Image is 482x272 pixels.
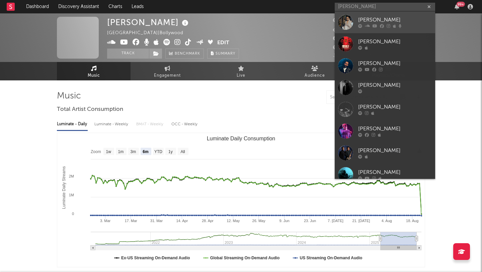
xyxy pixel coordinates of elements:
[278,62,351,80] a: Audience
[180,149,185,154] text: All
[358,168,432,177] div: [PERSON_NAME]
[57,62,131,80] a: Music
[335,33,435,55] a: [PERSON_NAME]
[175,50,200,58] span: Benchmark
[69,174,74,178] text: 2M
[382,219,392,223] text: 4. Aug
[358,125,432,133] div: [PERSON_NAME]
[57,133,425,267] svg: Luminate Daily Consumption
[335,164,435,186] a: [PERSON_NAME]
[358,38,432,46] div: [PERSON_NAME]
[335,77,435,98] a: [PERSON_NAME]
[57,119,88,130] div: Luminate - Daily
[131,62,204,80] a: Engagement
[237,72,245,80] span: Live
[305,72,325,80] span: Audience
[327,95,397,100] input: Search by song name or URL
[165,49,204,59] a: Benchmark
[118,149,124,154] text: 1m
[94,119,130,130] div: Luminate - Weekly
[107,49,149,59] button: Track
[154,149,162,154] text: YTD
[358,81,432,89] div: [PERSON_NAME]
[335,11,435,33] a: [PERSON_NAME]
[227,219,240,223] text: 12. May
[279,219,290,223] text: 9. Jun
[207,136,275,141] text: Luminate Daily Consumption
[107,17,190,28] div: [PERSON_NAME]
[176,219,188,223] text: 14. Apr
[333,46,406,50] span: 16,156,227 Monthly Listeners
[304,219,316,223] text: 23. Jun
[457,2,465,7] div: 99 +
[210,256,280,260] text: Global Streaming On-Demand Audio
[335,98,435,120] a: [PERSON_NAME]
[335,55,435,77] a: [PERSON_NAME]
[300,256,362,260] text: US Streaming On-Demand Audio
[171,119,198,130] div: OCC - Weekly
[335,142,435,164] a: [PERSON_NAME]
[168,149,173,154] text: 1y
[358,16,432,24] div: [PERSON_NAME]
[150,219,163,223] text: 31. Mar
[358,60,432,68] div: [PERSON_NAME]
[358,147,432,155] div: [PERSON_NAME]
[217,39,229,47] button: Edit
[88,72,100,80] span: Music
[131,149,136,154] text: 3m
[202,219,214,223] text: 28. Apr
[57,106,123,114] span: Total Artist Consumption
[154,72,181,80] span: Engagement
[352,219,370,223] text: 21. [DATE]
[333,54,372,58] span: Jump Score: 27.3
[406,219,418,223] text: 18. Aug
[335,120,435,142] a: [PERSON_NAME]
[72,212,74,216] text: 0
[91,149,101,154] text: Zoom
[335,3,435,11] input: Search for artists
[100,219,111,223] text: 3. Mar
[106,149,111,154] text: 1w
[252,219,266,223] text: 26. May
[125,219,137,223] text: 17. Mar
[143,149,148,154] text: 6m
[358,103,432,111] div: [PERSON_NAME]
[333,27,364,32] span: 2,100,000
[62,166,66,209] text: Luminate Daily Streams
[216,52,235,56] span: Summary
[69,193,74,197] text: 1M
[333,18,366,23] span: 23,363,184
[204,62,278,80] a: Live
[333,37,367,41] span: 13,000,000
[455,4,459,9] button: 99+
[107,29,191,37] div: [GEOGRAPHIC_DATA] | Bollywood
[328,219,343,223] text: 7. [DATE]
[121,256,190,260] text: Ex-US Streaming On-Demand Audio
[207,49,239,59] button: Summary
